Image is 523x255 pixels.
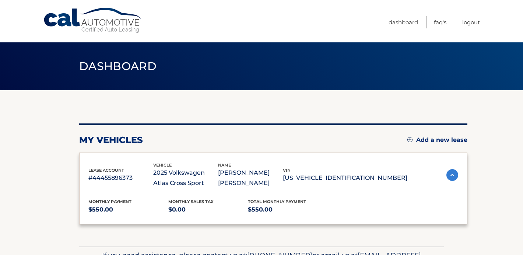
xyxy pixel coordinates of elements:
[43,7,143,34] a: Cal Automotive
[88,168,124,173] span: lease account
[248,199,306,204] span: Total Monthly Payment
[88,205,168,215] p: $550.00
[248,205,328,215] p: $550.00
[462,16,480,28] a: Logout
[88,199,131,204] span: Monthly Payment
[79,59,157,73] span: Dashboard
[389,16,418,28] a: Dashboard
[79,135,143,146] h2: my vehicles
[88,173,153,183] p: #44455896373
[283,168,291,173] span: vin
[218,168,283,188] p: [PERSON_NAME] [PERSON_NAME]
[153,163,172,168] span: vehicle
[407,137,413,142] img: add.svg
[153,168,218,188] p: 2025 Volkswagen Atlas Cross Sport
[218,163,231,168] span: name
[446,169,458,181] img: accordion-active.svg
[283,173,407,183] p: [US_VEHICLE_IDENTIFICATION_NUMBER]
[434,16,446,28] a: FAQ's
[168,205,248,215] p: $0.00
[168,199,214,204] span: Monthly sales Tax
[407,136,467,144] a: Add a new lease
